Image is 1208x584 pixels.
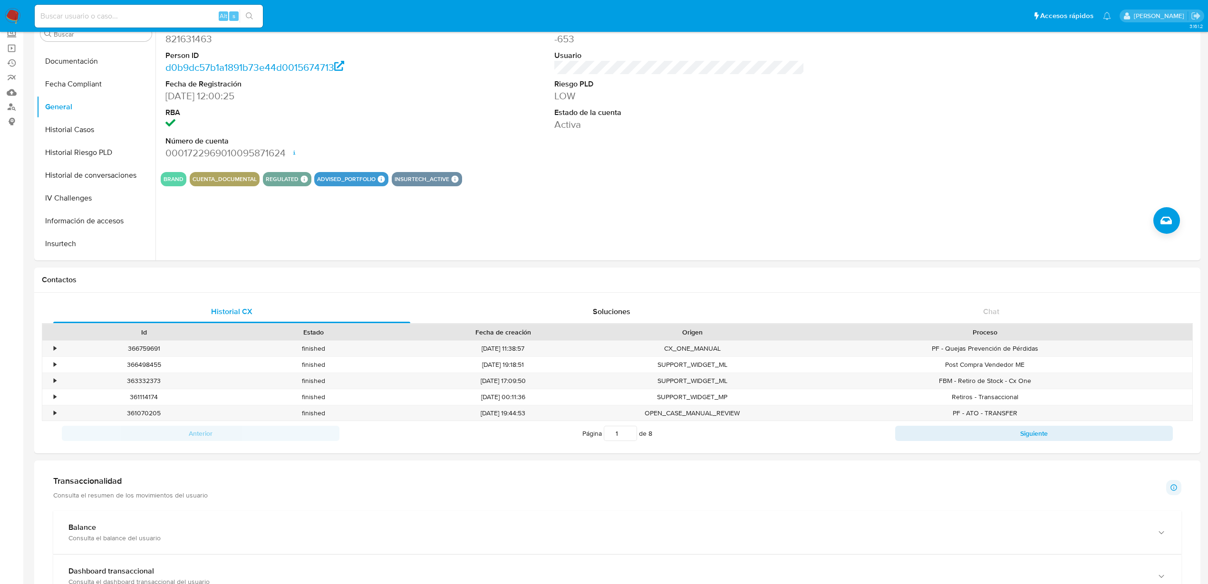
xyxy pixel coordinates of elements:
[54,360,56,369] div: •
[62,426,339,441] button: Anterior
[37,210,155,232] button: Información de accesos
[648,429,652,438] span: 8
[54,409,56,418] div: •
[37,141,155,164] button: Historial Riesgo PLD
[165,146,416,160] dd: 0001722969010095871624
[165,136,416,146] dt: Número de cuenta
[608,357,777,373] div: SUPPORT_WIDGET_ML
[777,405,1192,421] div: PF - ATO - TRANSFER
[44,30,52,38] button: Buscar
[165,50,416,61] dt: Person ID
[1191,11,1201,21] a: Salir
[165,60,344,74] a: d0b9dc57b1a1891b73e44d0015674713
[66,327,222,337] div: Id
[37,118,155,141] button: Historial Casos
[37,50,155,73] button: Documentación
[1134,11,1188,20] p: marianathalie.grajeda@mercadolibre.com.mx
[554,107,804,118] dt: Estado de la cuenta
[59,341,229,356] div: 366759691
[232,11,235,20] span: s
[983,306,999,317] span: Chat
[554,89,804,103] dd: LOW
[220,11,227,20] span: Alt
[593,306,630,317] span: Soluciones
[54,376,56,385] div: •
[54,30,148,38] input: Buscar
[59,357,229,373] div: 366498455
[895,426,1173,441] button: Siguiente
[398,405,607,421] div: [DATE] 19:44:53
[554,79,804,89] dt: Riesgo PLD
[398,357,607,373] div: [DATE] 19:18:51
[37,232,155,255] button: Insurtech
[554,50,804,61] dt: Usuario
[229,389,398,405] div: finished
[235,327,392,337] div: Estado
[229,373,398,389] div: finished
[398,373,607,389] div: [DATE] 17:09:50
[165,89,416,103] dd: [DATE] 12:00:25
[35,10,263,22] input: Buscar usuario o caso...
[777,341,1192,356] div: PF - Quejas Prevención de Pérdidas
[554,118,804,131] dd: Activa
[37,73,155,96] button: Fecha Compliant
[777,389,1192,405] div: Retiros - Transaccional
[229,341,398,356] div: finished
[165,32,416,46] dd: 821631463
[398,389,607,405] div: [DATE] 00:11:36
[59,389,229,405] div: 361114174
[608,373,777,389] div: SUPPORT_WIDGET_ML
[1040,11,1093,21] span: Accesos rápidos
[398,341,607,356] div: [DATE] 11:38:57
[614,327,771,337] div: Origen
[37,96,155,118] button: General
[165,79,416,89] dt: Fecha de Registración
[54,393,56,402] div: •
[240,10,259,23] button: search-icon
[777,373,1192,389] div: FBM - Retiro de Stock - Cx One
[1103,12,1111,20] a: Notificaciones
[554,32,804,46] dd: -653
[608,389,777,405] div: SUPPORT_WIDGET_MP
[54,344,56,353] div: •
[42,275,1193,285] h1: Contactos
[608,341,777,356] div: CX_ONE_MANUAL
[37,164,155,187] button: Historial de conversaciones
[211,306,252,317] span: Historial CX
[1189,22,1203,30] span: 3.161.2
[59,405,229,421] div: 361070205
[608,405,777,421] div: OPEN_CASE_MANUAL_REVIEW
[229,357,398,373] div: finished
[59,373,229,389] div: 363332373
[582,426,652,441] span: Página de
[37,187,155,210] button: IV Challenges
[165,107,416,118] dt: RBA
[229,405,398,421] div: finished
[784,327,1186,337] div: Proceso
[777,357,1192,373] div: Post Compra Vendedor ME
[405,327,600,337] div: Fecha de creación
[37,255,155,278] button: Items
